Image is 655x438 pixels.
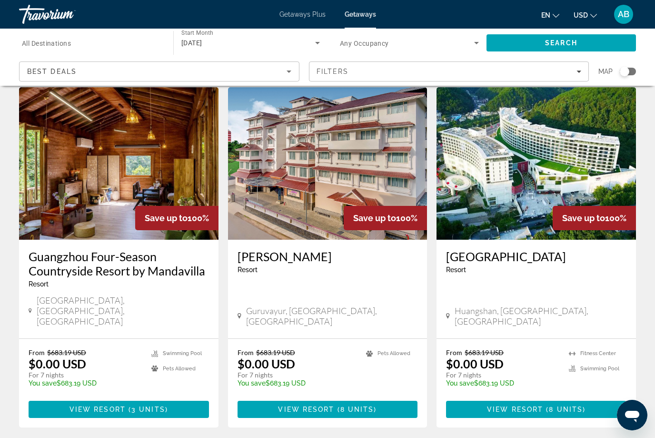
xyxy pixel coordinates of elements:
[163,366,196,372] span: Pets Allowed
[238,249,418,264] a: [PERSON_NAME]
[246,306,418,326] span: Guruvayur, [GEOGRAPHIC_DATA], [GEOGRAPHIC_DATA]
[29,379,142,387] p: $683.19 USD
[541,11,550,19] span: en
[446,379,559,387] p: $683.19 USD
[580,366,619,372] span: Swimming Pool
[377,350,410,357] span: Pets Allowed
[562,213,605,223] span: Save up to
[611,4,636,24] button: User Menu
[238,348,254,357] span: From
[446,249,626,264] a: [GEOGRAPHIC_DATA]
[353,213,396,223] span: Save up to
[340,406,374,413] span: 8 units
[455,306,626,326] span: Huangshan, [GEOGRAPHIC_DATA], [GEOGRAPHIC_DATA]
[446,401,626,418] button: View Resort(8 units)
[580,350,616,357] span: Fitness Center
[340,40,389,47] span: Any Occupancy
[545,39,577,47] span: Search
[29,401,209,418] button: View Resort(3 units)
[135,206,218,230] div: 100%
[256,348,295,357] span: $683.19 USD
[19,2,114,27] a: Travorium
[22,40,71,47] span: All Destinations
[618,10,629,19] span: AB
[126,406,168,413] span: ( )
[131,406,165,413] span: 3 units
[37,295,209,326] span: [GEOGRAPHIC_DATA], [GEOGRAPHIC_DATA], [GEOGRAPHIC_DATA]
[69,406,126,413] span: View Resort
[29,379,57,387] span: You save
[238,266,258,274] span: Resort
[549,406,583,413] span: 8 units
[486,34,636,51] button: Search
[317,68,349,75] span: Filters
[309,61,589,81] button: Filters
[278,406,334,413] span: View Resort
[29,280,49,288] span: Resort
[47,348,86,357] span: $683.19 USD
[446,371,559,379] p: For 7 nights
[145,213,188,223] span: Save up to
[181,30,213,36] span: Start Month
[29,371,142,379] p: For 7 nights
[27,68,77,75] span: Best Deals
[238,379,357,387] p: $683.19 USD
[437,87,636,240] img: Libre Resort Huangshan
[238,401,418,418] button: View Resort(8 units)
[181,39,202,47] span: [DATE]
[19,87,218,240] img: Guangzhou Four-Season Countryside Resort by Mandavilla
[344,206,427,230] div: 100%
[543,406,586,413] span: ( )
[574,11,588,19] span: USD
[29,348,45,357] span: From
[345,10,376,18] a: Getaways
[617,400,647,430] iframe: Button to launch messaging window
[228,87,427,240] img: Sterling Guruvayur
[22,38,161,49] input: Select destination
[279,10,326,18] a: Getaways Plus
[541,8,559,22] button: Change language
[29,357,86,371] p: $0.00 USD
[446,266,466,274] span: Resort
[238,357,295,371] p: $0.00 USD
[553,206,636,230] div: 100%
[574,8,597,22] button: Change currency
[598,65,613,78] span: Map
[163,350,202,357] span: Swimming Pool
[446,348,462,357] span: From
[335,406,377,413] span: ( )
[487,406,543,413] span: View Resort
[446,379,474,387] span: You save
[27,66,291,77] mat-select: Sort by
[465,348,504,357] span: $683.19 USD
[238,371,357,379] p: For 7 nights
[238,379,266,387] span: You save
[446,357,504,371] p: $0.00 USD
[29,249,209,278] a: Guangzhou Four-Season Countryside Resort by Mandavilla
